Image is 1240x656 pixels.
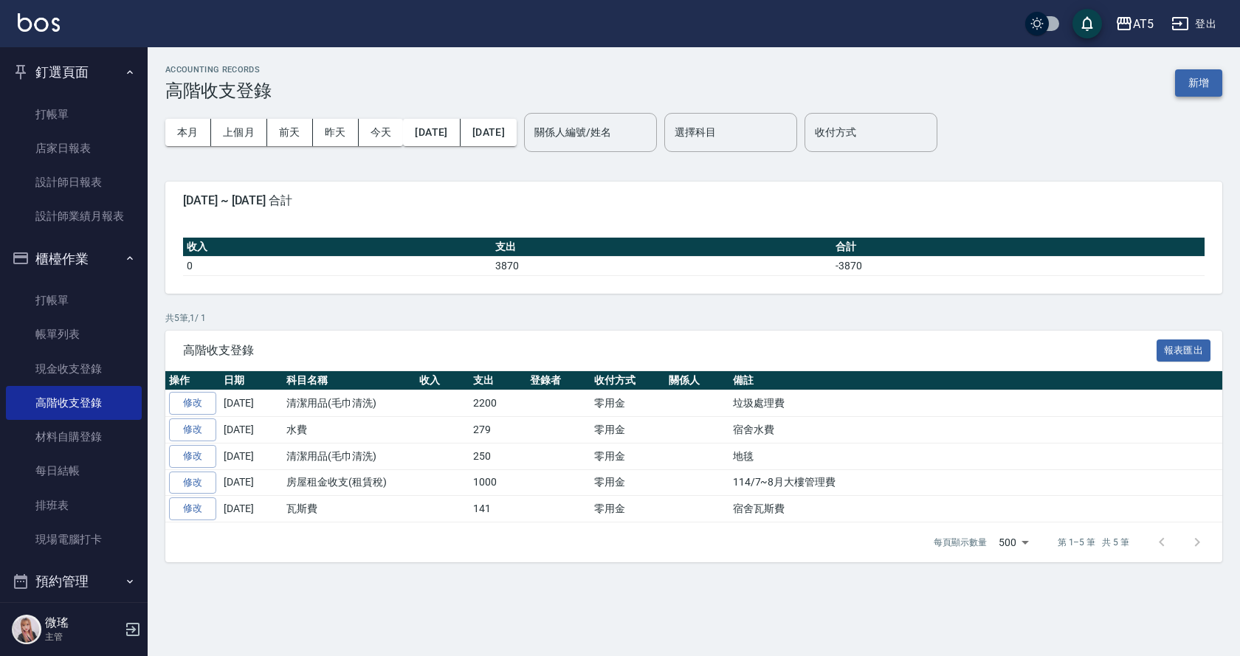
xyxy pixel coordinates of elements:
[45,615,120,630] h5: 微瑤
[729,371,1222,390] th: 備註
[590,496,665,522] td: 零用金
[283,469,416,496] td: 房屋租金收支(租賃稅)
[211,119,267,146] button: 上個月
[729,496,1222,522] td: 宿舍瓦斯費
[45,630,120,643] p: 主管
[6,562,142,601] button: 預約管理
[590,390,665,417] td: 零用金
[6,601,142,639] button: 報表及分析
[1133,15,1154,33] div: AT5
[526,371,590,390] th: 登錄者
[220,443,283,469] td: [DATE]
[1109,9,1160,39] button: AT5
[283,443,416,469] td: 清潔用品(毛巾清洗)
[461,119,517,146] button: [DATE]
[590,443,665,469] td: 零用金
[220,417,283,443] td: [DATE]
[169,497,216,520] a: 修改
[1058,536,1129,549] p: 第 1–5 筆 共 5 筆
[469,390,526,417] td: 2200
[169,445,216,468] a: 修改
[6,420,142,454] a: 材料自購登錄
[1157,339,1211,362] button: 報表匯出
[729,390,1222,417] td: 垃圾處理費
[1175,69,1222,97] button: 新增
[6,240,142,278] button: 櫃檯作業
[165,80,272,101] h3: 高階收支登錄
[6,488,142,522] a: 排班表
[6,386,142,420] a: 高階收支登錄
[6,352,142,386] a: 現金收支登錄
[469,371,526,390] th: 支出
[220,390,283,417] td: [DATE]
[267,119,313,146] button: 前天
[6,522,142,556] a: 現場電腦打卡
[165,119,211,146] button: 本月
[169,472,216,494] a: 修改
[1072,9,1102,38] button: save
[283,496,416,522] td: 瓦斯費
[220,496,283,522] td: [DATE]
[729,417,1222,443] td: 宿舍水費
[832,256,1205,275] td: -3870
[183,256,492,275] td: 0
[469,469,526,496] td: 1000
[18,13,60,32] img: Logo
[832,238,1205,257] th: 合計
[283,390,416,417] td: 清潔用品(毛巾清洗)
[469,417,526,443] td: 279
[590,371,665,390] th: 收付方式
[6,165,142,199] a: 設計師日報表
[469,443,526,469] td: 250
[590,417,665,443] td: 零用金
[934,536,987,549] p: 每頁顯示數量
[729,443,1222,469] td: 地毯
[12,615,41,644] img: Person
[993,522,1034,562] div: 500
[469,496,526,522] td: 141
[6,454,142,488] a: 每日結帳
[729,469,1222,496] td: 114/7~8月大樓管理費
[183,193,1205,208] span: [DATE] ~ [DATE] 合計
[165,371,220,390] th: 操作
[416,371,469,390] th: 收入
[283,371,416,390] th: 科目名稱
[6,97,142,131] a: 打帳單
[220,469,283,496] td: [DATE]
[590,469,665,496] td: 零用金
[403,119,460,146] button: [DATE]
[6,53,142,92] button: 釘選頁面
[183,343,1157,358] span: 高階收支登錄
[169,392,216,415] a: 修改
[283,417,416,443] td: 水費
[665,371,729,390] th: 關係人
[6,131,142,165] a: 店家日報表
[359,119,404,146] button: 今天
[183,238,492,257] th: 收入
[165,65,272,75] h2: ACCOUNTING RECORDS
[169,418,216,441] a: 修改
[1157,342,1211,356] a: 報表匯出
[165,311,1222,325] p: 共 5 筆, 1 / 1
[1165,10,1222,38] button: 登出
[6,283,142,317] a: 打帳單
[220,371,283,390] th: 日期
[6,199,142,233] a: 設計師業績月報表
[6,317,142,351] a: 帳單列表
[1175,75,1222,89] a: 新增
[492,238,832,257] th: 支出
[313,119,359,146] button: 昨天
[492,256,832,275] td: 3870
